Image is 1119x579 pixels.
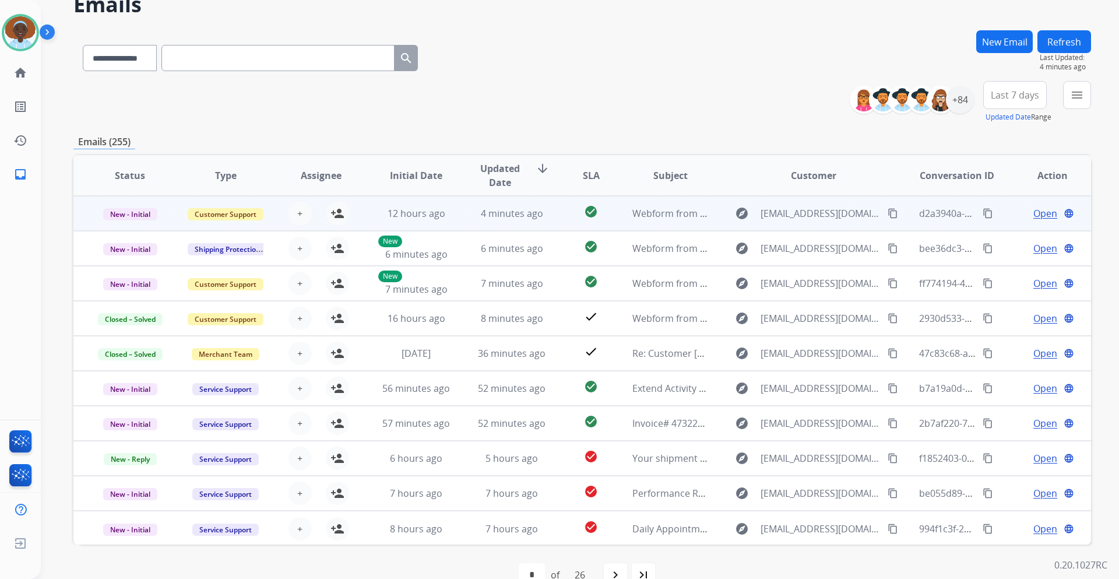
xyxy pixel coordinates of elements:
mat-icon: person_add [330,522,344,536]
span: 7 hours ago [390,487,442,500]
span: Initial Date [390,169,442,183]
mat-icon: content_copy [888,418,898,429]
span: + [297,206,302,220]
div: +84 [946,86,974,114]
button: + [288,412,312,435]
span: 7 hours ago [485,522,538,535]
span: Invoice# 473223 From AHM Furniture Service Inc [632,417,844,430]
mat-icon: explore [735,486,749,500]
mat-icon: explore [735,206,749,220]
span: Type [215,169,237,183]
mat-icon: check_circle [584,520,598,534]
span: [EMAIL_ADDRESS][DOMAIN_NAME] [761,416,881,430]
span: Service Support [192,418,259,430]
mat-icon: history [13,134,27,148]
span: + [297,451,302,465]
p: Emails (255) [73,135,135,149]
span: 36 minutes ago [478,347,546,360]
span: 6 minutes ago [481,242,543,255]
span: 2b7af220-7b11-4ebe-b940-ca97f9b07acd [919,417,1096,430]
mat-icon: explore [735,416,749,430]
mat-icon: language [1064,313,1074,324]
mat-icon: language [1064,453,1074,464]
span: Open [1033,206,1057,220]
span: Customer Support [188,313,263,325]
mat-icon: person_add [330,241,344,255]
button: Updated Date [986,113,1031,122]
button: + [288,342,312,365]
mat-icon: person_add [330,451,344,465]
span: b7a19a0d-4e51-4fdf-8764-be4d016f2187 [919,382,1095,395]
span: Updated Date [474,162,527,190]
button: + [288,237,312,260]
span: Shipping Protection [188,243,268,255]
span: Service Support [192,524,259,536]
span: [EMAIL_ADDRESS][DOMAIN_NAME] [761,346,881,360]
span: New - Initial [103,243,157,255]
mat-icon: person_add [330,276,344,290]
mat-icon: explore [735,276,749,290]
span: d2a3940a-2e84-4191-8818-f868a95449f2 [919,207,1095,220]
span: Webform from [EMAIL_ADDRESS][DOMAIN_NAME] on [DATE] [632,312,896,325]
mat-icon: content_copy [888,243,898,254]
button: + [288,482,312,505]
mat-icon: explore [735,241,749,255]
mat-icon: content_copy [888,453,898,464]
span: New - Initial [103,278,157,290]
span: [EMAIL_ADDRESS][DOMAIN_NAME] [761,311,881,325]
span: + [297,241,302,255]
mat-icon: list_alt [13,100,27,114]
span: Open [1033,416,1057,430]
button: New Email [976,30,1033,53]
span: SLA [583,169,600,183]
span: Webform from [EMAIL_ADDRESS][DOMAIN_NAME] on [DATE] [632,207,896,220]
button: Refresh [1037,30,1091,53]
span: New - Initial [103,208,157,220]
mat-icon: language [1064,418,1074,429]
span: 2930d533-90da-471d-8569-911d50290735 [919,312,1101,325]
mat-icon: explore [735,311,749,325]
span: Customer Support [188,208,263,220]
span: 5 hours ago [485,452,538,465]
button: + [288,272,312,295]
mat-icon: inbox [13,167,27,181]
p: 0.20.1027RC [1054,558,1107,572]
mat-icon: check_circle [584,485,598,499]
mat-icon: content_copy [983,348,993,359]
span: 6 minutes ago [385,248,448,261]
span: Performance Report for Extend reported on [DATE] [632,487,858,500]
span: New - Initial [103,418,157,430]
span: 4 minutes ago [481,207,543,220]
span: + [297,416,302,430]
span: Service Support [192,488,259,500]
span: [EMAIL_ADDRESS][DOMAIN_NAME] [761,206,881,220]
button: + [288,517,312,541]
mat-icon: content_copy [983,278,993,289]
mat-icon: person_add [330,381,344,395]
span: Webform from [EMAIL_ADDRESS][DOMAIN_NAME] on [DATE] [632,277,896,290]
mat-icon: content_copy [888,348,898,359]
mat-icon: language [1064,524,1074,534]
span: [EMAIL_ADDRESS][DOMAIN_NAME] [761,486,881,500]
mat-icon: content_copy [888,313,898,324]
span: 994f1c3f-28d1-4402-a27a-9b3709655c7b [919,522,1095,535]
mat-icon: menu [1070,88,1084,102]
span: [DATE] [402,347,431,360]
span: Re: Customer [PERSON_NAME] | SO# 1400379890 | Proof of purchase of Protection [632,347,998,360]
span: Customer [791,169,836,183]
span: + [297,381,302,395]
mat-icon: content_copy [983,524,993,534]
span: Your shipment is arriving soon! [632,452,770,465]
span: Webform from [EMAIL_ADDRESS][DOMAIN_NAME] on [DATE] [632,242,896,255]
mat-icon: content_copy [888,278,898,289]
mat-icon: check_circle [584,450,598,464]
span: 52 minutes ago [478,382,546,395]
mat-icon: check_circle [584,240,598,254]
th: Action [995,155,1091,196]
span: Open [1033,311,1057,325]
span: Open [1033,522,1057,536]
span: 6 hours ago [390,452,442,465]
span: Status [115,169,145,183]
mat-icon: arrow_downward [536,162,550,176]
span: Last 7 days [991,93,1039,97]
